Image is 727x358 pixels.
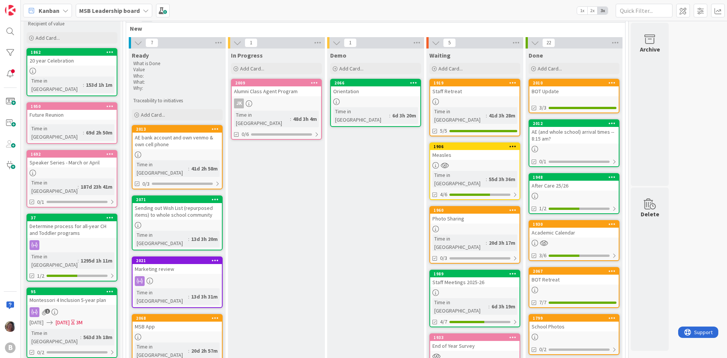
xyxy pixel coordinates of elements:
a: 2010BOT Update3/3 [529,79,619,113]
div: JK [234,98,244,108]
div: Time in [GEOGRAPHIC_DATA] [135,231,188,247]
span: 0/2 [37,349,44,356]
a: 1692Speaker Series - March or AprilTime in [GEOGRAPHIC_DATA]:187d 23h 41m0/1 [27,150,117,208]
span: : [486,175,487,183]
div: 2013AE bank account and own venmo & own cell phone [133,126,222,149]
div: 1960 [434,208,520,213]
p: Value [133,67,221,73]
span: 0/1 [37,198,44,206]
p: Recipient of value [28,21,116,27]
a: 37Determine process for all-year CH and Toddler programsTime in [GEOGRAPHIC_DATA]:1295d 1h 11m1/2 [27,214,117,281]
p: Who: [133,73,221,79]
span: 1x [577,7,587,14]
div: 1919Staff Retreat [430,80,520,96]
div: 2071 [136,197,222,202]
span: 3/3 [539,104,546,112]
div: 2067BOT Retreat [529,268,619,285]
div: 2012 [529,120,619,127]
div: 2009 [235,80,321,86]
a: 2066OrientationTime in [GEOGRAPHIC_DATA]:6d 3h 20m [330,79,421,127]
div: Time in [GEOGRAPHIC_DATA] [432,298,488,315]
input: Quick Filter... [616,4,672,17]
div: BOT Update [529,86,619,96]
p: What is Done [133,61,221,67]
div: 1919 [434,80,520,86]
div: 1989Staff Meetings 2025-26 [430,270,520,287]
span: 7/7 [539,299,546,306]
div: 1799 [533,316,619,321]
div: 2066Orientation [331,80,420,96]
p: What: [133,79,221,85]
div: Alumni Class Agent Program [232,86,321,96]
div: 1933End of Year Survey [430,334,520,351]
span: 3x [598,7,608,14]
div: 20d 3h 17m [487,239,517,247]
a: 2009Alumni Class Agent ProgramJKTime in [GEOGRAPHIC_DATA]:48d 3h 4m0/6 [231,79,322,140]
div: 6d 3h 20m [390,111,418,120]
span: [DATE] [30,319,44,327]
div: 2071Sending out Wish List (repurposed items) to whole school community [133,196,222,220]
div: Photo Sharing [430,214,520,224]
div: Determine process for all-year CH and Toddler programs [27,221,117,238]
div: Time in [GEOGRAPHIC_DATA] [30,178,78,195]
div: MSB App [133,322,222,331]
span: [DATE] [56,319,70,327]
span: Add Card... [141,111,165,118]
div: Marketing review [133,264,222,274]
span: 0/6 [242,130,249,138]
a: 95Montessori 4 Inclusion 5-year plan[DATE][DATE]3MTime in [GEOGRAPHIC_DATA]:563d 3h 18m0/2 [27,288,117,358]
div: Future Reunion [27,110,117,120]
div: 2021Marketing review [133,257,222,274]
div: 2021 [136,258,222,263]
span: 22 [542,38,555,47]
span: Add Card... [240,65,264,72]
a: 1950Future ReunionTime in [GEOGRAPHIC_DATA]:69d 2h 50m [27,102,117,144]
div: 1906 [430,143,520,150]
span: : [83,81,84,89]
div: 1930Academic Calendar [529,221,619,238]
div: Time in [GEOGRAPHIC_DATA] [432,107,486,124]
div: B [5,342,16,353]
div: Time in [GEOGRAPHIC_DATA] [432,234,486,251]
span: Kanban [39,6,59,15]
div: Time in [GEOGRAPHIC_DATA] [234,111,290,127]
a: 1799School Photos0/2 [529,314,619,355]
div: 13d 3h 20m [189,235,220,243]
div: 37Determine process for all-year CH and Toddler programs [27,214,117,238]
div: 2010 [529,80,619,86]
div: 13d 3h 31m [189,292,220,301]
a: 2012AE (and whole school) arrival times -- 8:15 am?0/1 [529,119,619,167]
div: 2013 [133,126,222,133]
a: 1948After Care 25/261/2 [529,173,619,214]
div: 55d 3h 36m [487,175,517,183]
img: Visit kanbanzone.com [5,5,16,16]
div: 1950Future Reunion [27,103,117,120]
div: 1692 [27,151,117,158]
a: 1919Staff RetreatTime in [GEOGRAPHIC_DATA]:41d 3h 28m5/5 [429,79,520,136]
div: Staff Meetings 2025-26 [430,277,520,287]
span: Add Card... [438,65,463,72]
span: Support [16,1,34,10]
span: 7 [145,38,158,47]
div: Staff Retreat [430,86,520,96]
div: 20 year Celebration [27,56,117,66]
div: Time in [GEOGRAPHIC_DATA] [30,329,80,345]
b: MSB Leadership board [79,7,140,14]
span: 0/1 [539,158,546,166]
div: 1933 [434,335,520,340]
div: Time in [GEOGRAPHIC_DATA] [135,288,188,305]
div: 1919 [430,80,520,86]
p: Why: [133,85,221,91]
div: 1862 [31,50,117,55]
div: 37 [31,215,117,220]
div: 95 [31,289,117,294]
span: New [130,25,616,32]
div: 1930 [529,221,619,228]
div: 41d 3h 28m [487,111,517,120]
span: 0/2 [539,345,546,353]
a: 1930Academic Calendar3/6 [529,220,619,261]
div: Time in [GEOGRAPHIC_DATA] [432,171,486,188]
div: Time in [GEOGRAPHIC_DATA] [333,107,389,124]
a: 2021Marketing reviewTime in [GEOGRAPHIC_DATA]:13d 3h 31m [132,256,223,308]
div: 1960 [430,207,520,214]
